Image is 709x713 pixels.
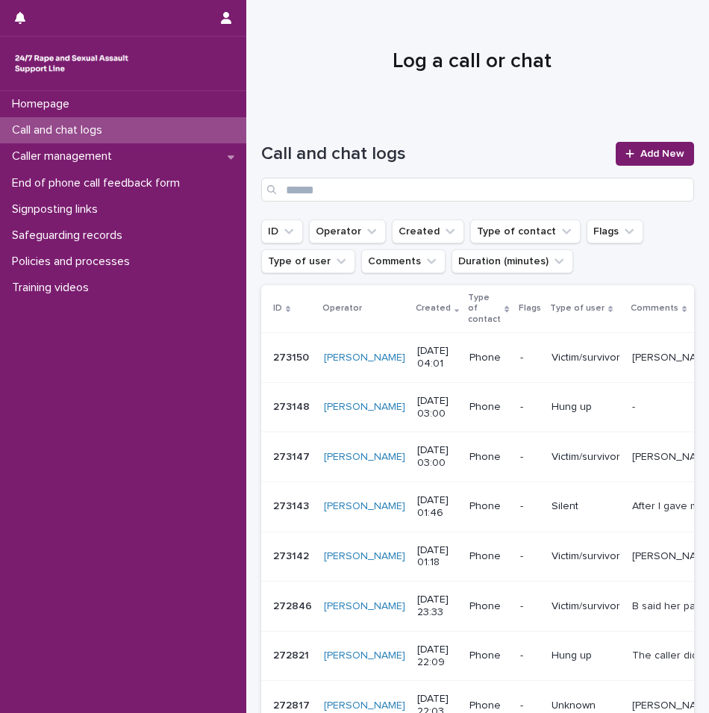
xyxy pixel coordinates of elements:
[631,300,678,317] p: Comments
[417,544,457,570] p: [DATE] 01:18
[469,451,507,464] p: Phone
[468,290,501,328] p: Type of contact
[6,255,142,269] p: Policies and processes
[273,647,312,662] p: 272821
[261,49,683,75] h1: Log a call or chat
[392,219,464,243] button: Created
[322,300,362,317] p: Operator
[324,451,405,464] a: [PERSON_NAME]
[361,249,446,273] button: Comments
[273,300,282,317] p: ID
[324,650,405,662] a: [PERSON_NAME]
[417,494,457,520] p: [DATE] 01:46
[6,176,192,190] p: End of phone call feedback form
[6,123,114,137] p: Call and chat logs
[469,352,507,364] p: Phone
[520,451,540,464] p: -
[417,594,457,619] p: [DATE] 23:33
[273,597,315,613] p: 272846
[6,97,81,111] p: Homepage
[261,249,355,273] button: Type of user
[273,398,313,414] p: 273148
[6,149,124,164] p: Caller management
[261,143,607,165] h1: Call and chat logs
[324,700,405,712] a: [PERSON_NAME]
[324,500,405,513] a: [PERSON_NAME]
[324,401,405,414] a: [PERSON_NAME]
[417,395,457,420] p: [DATE] 03:00
[469,500,507,513] p: Phone
[469,550,507,563] p: Phone
[417,644,457,669] p: [DATE] 22:09
[520,401,540,414] p: -
[469,600,507,613] p: Phone
[417,444,457,470] p: [DATE] 03:00
[417,345,457,370] p: [DATE] 04:01
[6,281,101,295] p: Training videos
[6,202,110,217] p: Signposting links
[552,700,620,712] p: Unknown
[324,550,405,563] a: [PERSON_NAME]
[520,650,540,662] p: -
[452,249,573,273] button: Duration (minutes)
[324,600,405,613] a: [PERSON_NAME]
[324,352,405,364] a: [PERSON_NAME]
[470,219,581,243] button: Type of contact
[552,401,620,414] p: Hung up
[469,650,507,662] p: Phone
[309,219,386,243] button: Operator
[469,401,507,414] p: Phone
[273,497,312,513] p: 273143
[632,398,638,414] p: -
[552,451,620,464] p: Victim/survivor
[273,349,312,364] p: 273150
[469,700,507,712] p: Phone
[552,500,620,513] p: Silent
[273,697,313,712] p: 272817
[550,300,605,317] p: Type of user
[519,300,541,317] p: Flags
[552,650,620,662] p: Hung up
[273,547,312,563] p: 273142
[616,142,694,166] a: Add New
[552,600,620,613] p: Victim/survivor
[261,178,694,202] input: Search
[12,49,131,78] img: rhQMoQhaT3yELyF149Cw
[273,448,313,464] p: 273147
[520,600,540,613] p: -
[520,550,540,563] p: -
[520,352,540,364] p: -
[416,300,451,317] p: Created
[640,149,684,159] span: Add New
[6,228,134,243] p: Safeguarding records
[552,550,620,563] p: Victim/survivor
[261,219,303,243] button: ID
[520,500,540,513] p: -
[520,700,540,712] p: -
[587,219,643,243] button: Flags
[552,352,620,364] p: Victim/survivor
